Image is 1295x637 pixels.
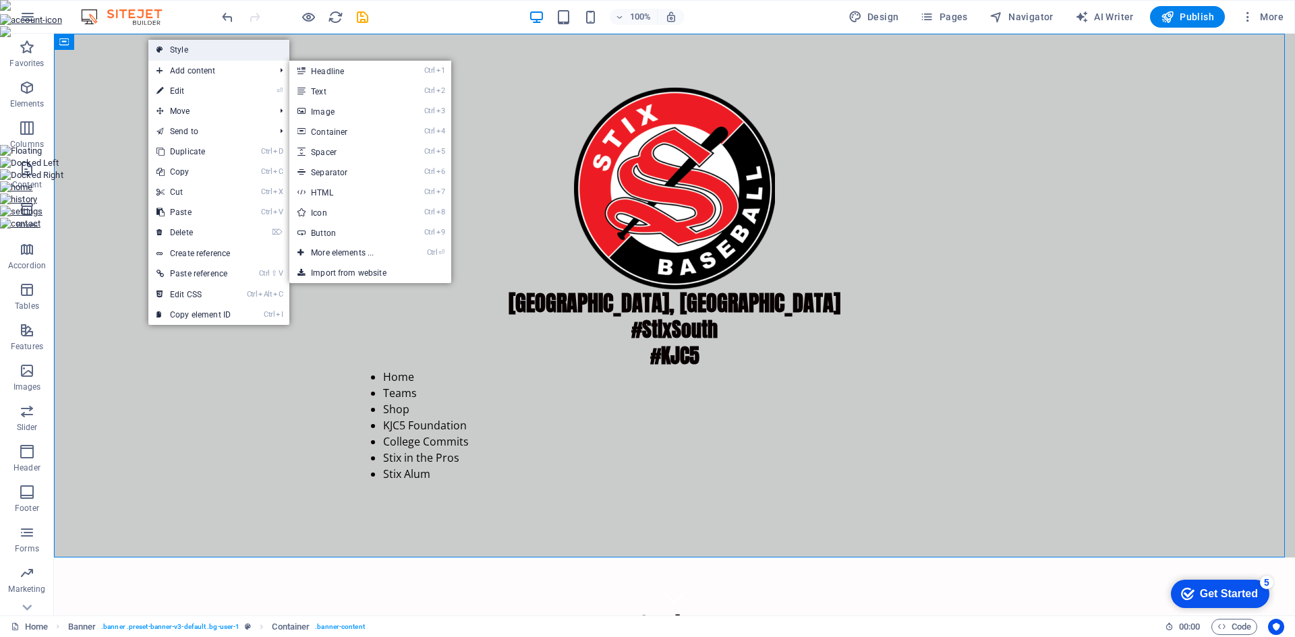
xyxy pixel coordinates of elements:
[436,66,445,75] i: 1
[1188,621,1190,632] span: :
[289,263,451,283] a: Import from website
[261,208,272,216] i: Ctrl
[279,269,283,278] i: V
[315,619,364,635] span: . banner-content
[68,619,96,635] span: Click to select. Double-click to edit
[1165,619,1201,635] h6: Session time
[273,187,283,196] i: X
[424,208,435,216] i: Ctrl
[424,127,435,135] i: Ctrl
[8,584,45,595] p: Marketing
[148,81,239,101] a: ⏎Edit
[13,462,40,473] p: Header
[436,107,445,115] i: 3
[1179,619,1200,635] span: 00 00
[272,228,283,237] i: ⌦
[271,269,277,278] i: ⇧
[148,101,269,121] span: Move
[424,147,435,156] i: Ctrl
[289,202,401,222] a: Ctrl8Icon
[245,623,251,630] i: This element is a customizable preset
[15,543,39,554] p: Forms
[11,7,109,35] div: Get Started 5 items remaining, 0% complete
[289,243,401,263] a: Ctrl⏎More elements ...
[289,142,401,162] a: Ctrl5Spacer
[148,142,239,162] a: CtrlDDuplicate
[259,269,270,278] i: Ctrl
[100,3,113,16] div: 5
[436,86,445,95] i: 2
[148,243,289,264] a: Create reference
[258,290,272,299] i: Alt
[1217,619,1251,635] span: Code
[1268,619,1284,635] button: Usercentrics
[289,121,401,142] a: Ctrl4Container
[8,260,46,271] p: Accordion
[289,222,401,243] a: Ctrl9Button
[15,301,39,311] p: Tables
[289,101,401,121] a: Ctrl3Image
[436,208,445,216] i: 8
[277,86,283,95] i: ⏎
[264,310,275,319] i: Ctrl
[424,187,435,196] i: Ctrl
[424,107,435,115] i: Ctrl
[272,619,310,635] span: Click to select. Double-click to edit
[438,248,444,257] i: ⏎
[148,284,239,305] a: CtrlAltCEdit CSS
[68,619,365,635] nav: breadcrumb
[261,167,272,176] i: Ctrl
[289,61,401,81] a: Ctrl1Headline
[273,167,283,176] i: C
[424,167,435,176] i: Ctrl
[427,248,438,257] i: Ctrl
[11,619,48,635] a: Click to cancel selection. Double-click to open Pages
[15,503,39,514] p: Footer
[289,182,401,202] a: Ctrl7HTML
[40,15,98,27] div: Get Started
[289,81,401,101] a: Ctrl2Text
[17,422,38,433] p: Slider
[424,228,435,237] i: Ctrl
[436,187,445,196] i: 7
[273,290,283,299] i: C
[424,66,435,75] i: Ctrl
[436,127,445,135] i: 4
[148,40,289,60] a: Style
[11,341,43,352] p: Features
[289,162,401,182] a: Ctrl6Separator
[273,147,283,156] i: D
[148,61,269,81] span: Add content
[148,264,239,284] a: Ctrl⇧VPaste reference
[436,147,445,156] i: 5
[273,208,283,216] i: V
[148,162,239,182] a: CtrlCCopy
[1211,619,1257,635] button: Code
[424,86,435,95] i: Ctrl
[148,121,269,142] a: Send to
[13,382,41,392] p: Images
[101,619,239,635] span: . banner .preset-banner-v3-default .bg-user-1
[148,222,239,243] a: ⌦Delete
[148,182,239,202] a: CtrlXCut
[261,147,272,156] i: Ctrl
[148,305,239,325] a: CtrlICopy element ID
[261,187,272,196] i: Ctrl
[276,310,283,319] i: I
[148,202,239,222] a: CtrlVPaste
[436,228,445,237] i: 9
[436,167,445,176] i: 6
[247,290,258,299] i: Ctrl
